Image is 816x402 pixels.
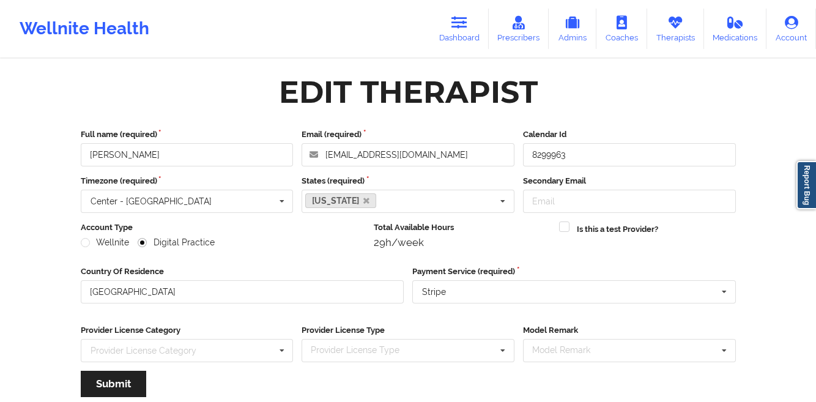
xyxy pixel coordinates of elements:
[766,9,816,49] a: Account
[549,9,596,49] a: Admins
[302,175,514,187] label: States (required)
[523,190,736,213] input: Email
[305,193,376,208] a: [US_STATE]
[81,237,130,248] label: Wellnite
[422,288,446,296] div: Stripe
[577,223,658,236] label: Is this a test Provider?
[374,236,551,248] div: 29h/week
[81,143,294,166] input: Full name
[523,128,736,141] label: Calendar Id
[704,9,767,49] a: Medications
[302,128,514,141] label: Email (required)
[81,266,404,278] label: Country Of Residence
[81,324,294,337] label: Provider License Category
[374,221,551,234] label: Total Available Hours
[529,343,608,357] div: Model Remark
[81,128,294,141] label: Full name (required)
[430,9,489,49] a: Dashboard
[647,9,704,49] a: Therapists
[308,343,417,357] div: Provider License Type
[796,161,816,209] a: Report Bug
[523,175,736,187] label: Secondary Email
[523,143,736,166] input: Calendar Id
[489,9,549,49] a: Prescribers
[138,237,215,248] label: Digital Practice
[81,221,366,234] label: Account Type
[596,9,647,49] a: Coaches
[302,143,514,166] input: Email address
[523,324,736,337] label: Model Remark
[412,266,736,278] label: Payment Service (required)
[279,73,538,111] div: Edit Therapist
[81,371,146,397] button: Submit
[91,346,196,355] div: Provider License Category
[81,175,294,187] label: Timezone (required)
[302,324,514,337] label: Provider License Type
[91,197,212,206] div: Center - [GEOGRAPHIC_DATA]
